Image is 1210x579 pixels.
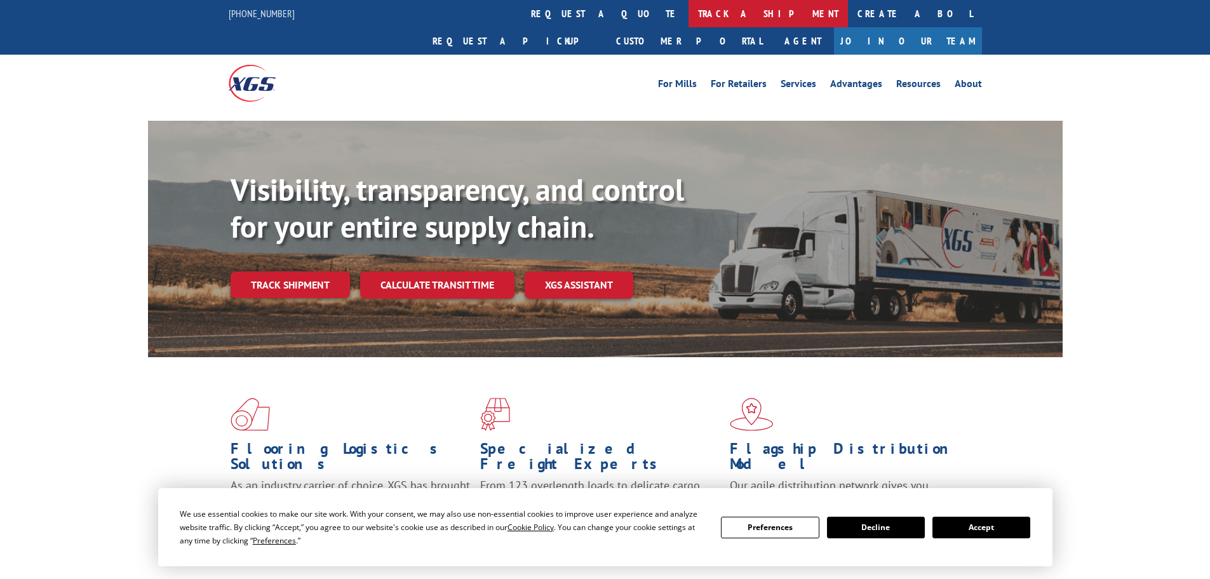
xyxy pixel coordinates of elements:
img: xgs-icon-total-supply-chain-intelligence-red [231,398,270,431]
a: Services [781,79,816,93]
a: Track shipment [231,271,350,298]
h1: Flooring Logistics Solutions [231,441,471,478]
b: Visibility, transparency, and control for your entire supply chain. [231,170,684,246]
a: Calculate transit time [360,271,514,299]
div: We use essential cookies to make our site work. With your consent, we may also use non-essential ... [180,507,706,547]
h1: Specialized Freight Experts [480,441,720,478]
p: From 123 overlength loads to delicate cargo, our experienced staff knows the best way to move you... [480,478,720,535]
a: Advantages [830,79,882,93]
a: XGS ASSISTANT [525,271,633,299]
span: Preferences [253,535,296,546]
a: For Mills [658,79,697,93]
img: xgs-icon-flagship-distribution-model-red [730,398,774,431]
a: Customer Portal [607,27,772,55]
a: [PHONE_NUMBER] [229,7,295,20]
a: Request a pickup [423,27,607,55]
button: Decline [827,517,925,538]
a: For Retailers [711,79,767,93]
span: As an industry carrier of choice, XGS has brought innovation and dedication to flooring logistics... [231,478,470,523]
span: Cookie Policy [508,522,554,533]
h1: Flagship Distribution Model [730,441,970,478]
button: Preferences [721,517,819,538]
button: Accept [932,517,1030,538]
a: Agent [772,27,834,55]
img: xgs-icon-focused-on-flooring-red [480,398,510,431]
a: Resources [896,79,941,93]
a: About [955,79,982,93]
a: Join Our Team [834,27,982,55]
span: Our agile distribution network gives you nationwide inventory management on demand. [730,478,964,508]
div: Cookie Consent Prompt [158,488,1052,566]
